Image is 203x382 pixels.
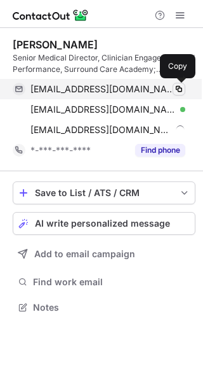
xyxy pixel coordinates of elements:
[30,83,176,95] span: [EMAIL_ADDRESS][DOMAIN_NAME]
[13,299,195,316] button: Notes
[135,144,185,157] button: Reveal Button
[13,243,195,265] button: Add to email campaign
[13,52,195,75] div: Senior Medical Director, Clinician Engagement and Performance, Surround Care Academy; Population ...
[13,8,89,23] img: ContactOut v5.3.10
[13,38,98,51] div: [PERSON_NAME]
[13,181,195,204] button: save-profile-one-click
[35,218,170,229] span: AI write personalized message
[33,276,190,288] span: Find work email
[34,249,135,259] span: Add to email campaign
[13,273,195,291] button: Find work email
[13,212,195,235] button: AI write personalized message
[33,302,190,313] span: Notes
[35,188,173,198] div: Save to List / ATS / CRM
[30,104,176,115] span: [EMAIL_ADDRESS][DOMAIN_NAME]
[30,124,171,136] span: [EMAIL_ADDRESS][DOMAIN_NAME]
